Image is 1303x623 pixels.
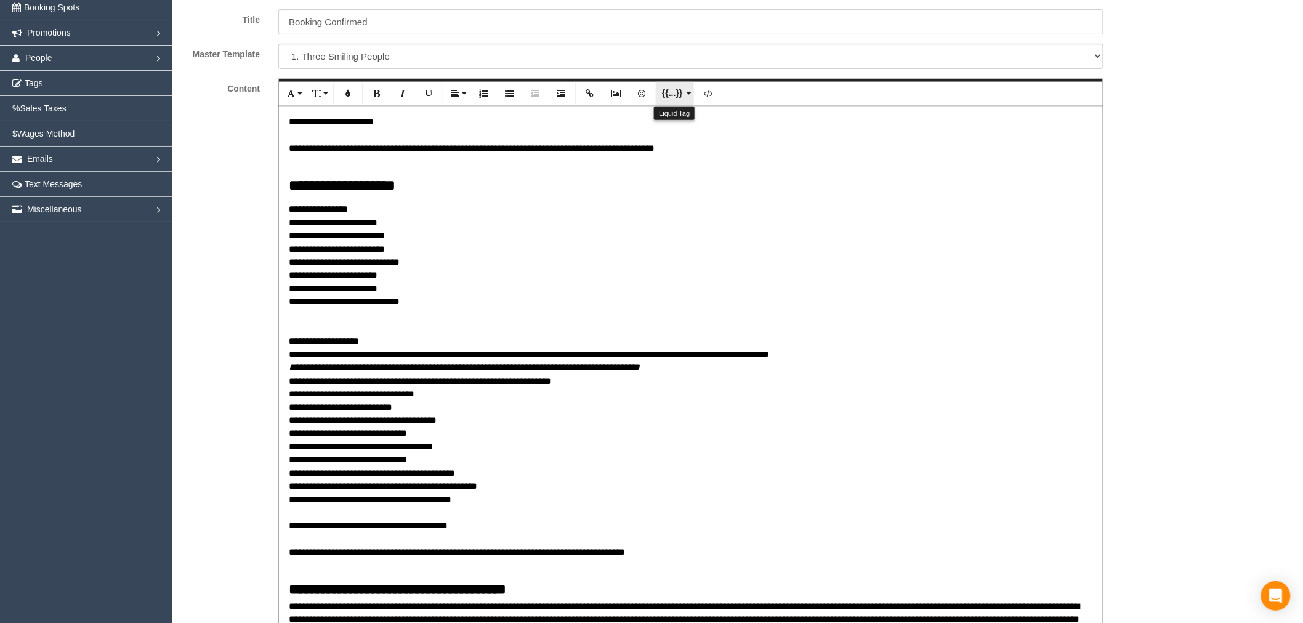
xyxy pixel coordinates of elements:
span: Miscellaneous [27,204,82,214]
div: Liquid Tag [654,107,695,120]
button: Bold (Ctrl+B) [365,82,389,105]
button: Italic (Ctrl+I) [391,82,414,105]
button: Decrease Indent (Ctrl+[) [523,82,547,105]
span: Promotions [27,28,71,38]
button: Font Family [281,82,305,105]
span: People [25,53,52,63]
label: Title [175,9,269,26]
button: Underline (Ctrl+U) [417,82,440,105]
span: Text Messages [25,179,82,189]
label: Content [175,78,269,95]
button: Unordered List [498,82,521,105]
button: Ordered List [472,82,495,105]
div: Open Intercom Messenger [1261,581,1291,611]
button: Code View [696,82,720,105]
button: Align [446,82,469,105]
span: Tags [25,78,43,88]
button: Font Size [307,82,331,105]
span: Booking Spots [24,2,79,12]
span: {{...}} [661,88,684,98]
button: Increase Indent (Ctrl+]) [549,82,573,105]
span: Wages Method [17,129,75,139]
label: Master Template [175,44,269,60]
button: {{...}} [656,82,693,105]
span: Sales Taxes [20,103,66,113]
button: Insert Link (Ctrl+K) [578,82,602,105]
span: Emails [27,154,53,164]
button: Colors [336,82,360,105]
